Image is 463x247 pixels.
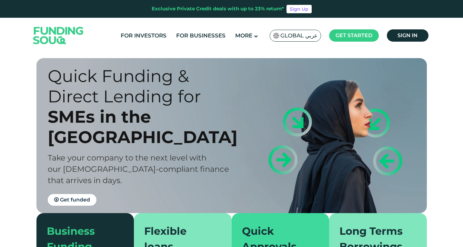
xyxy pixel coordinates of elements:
div: Exclusive Private Credit deals with up to 23% return* [152,5,284,13]
a: For Investors [119,30,168,41]
span: Get started [336,32,372,38]
span: Get funded [60,197,90,203]
div: Quick Funding & Direct Lending for [48,66,243,107]
a: Sign in [387,29,428,42]
span: More [235,32,252,39]
a: Get funded [48,194,96,206]
a: For Businesses [175,30,227,41]
img: Logo [27,19,90,52]
img: SA Flag [273,33,279,38]
span: Sign in [398,32,418,38]
span: Global عربي [280,32,317,39]
a: Sign Up [287,5,312,13]
div: SMEs in the [GEOGRAPHIC_DATA] [48,107,243,147]
span: Take your company to the next level with our [DEMOGRAPHIC_DATA]-compliant finance that arrives in... [48,153,229,185]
